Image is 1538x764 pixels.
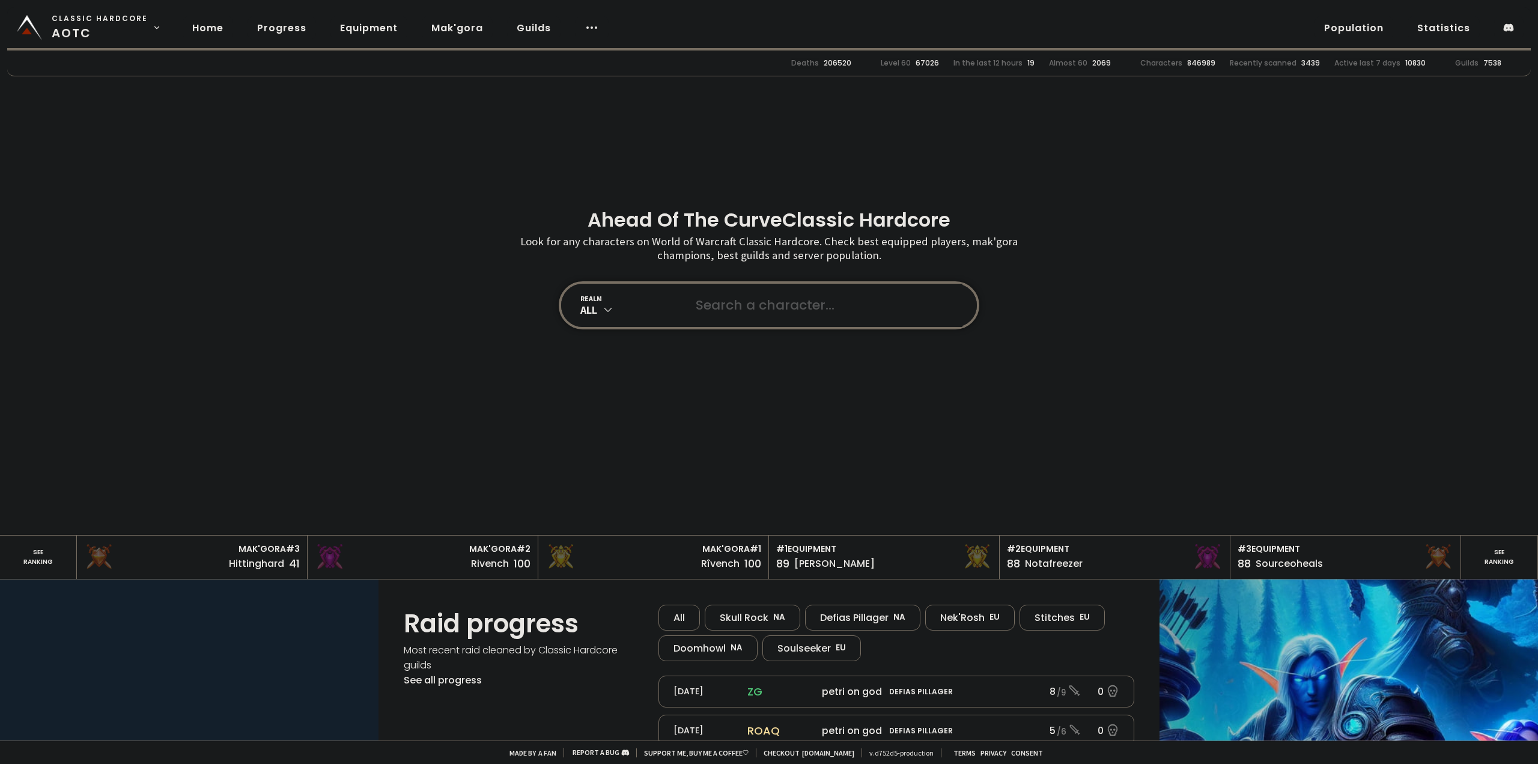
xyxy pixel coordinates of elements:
a: Equipment [330,16,407,40]
a: Population [1315,16,1393,40]
div: Sourceoheals [1256,556,1323,571]
a: Mak'Gora#2Rivench100 [308,536,538,579]
div: All [658,605,700,631]
div: Doomhowl [658,635,758,661]
div: All [580,303,681,317]
span: Classic Hardcore [782,206,950,233]
a: #2Equipment88Notafreezer [1000,536,1230,579]
span: # 2 [517,543,530,555]
a: Seeranking [1461,536,1538,579]
div: Soulseeker [762,635,861,661]
a: Home [183,16,233,40]
div: Defias Pillager [805,605,920,631]
small: EU [836,642,846,654]
h3: Look for any characters on World of Warcraft Classic Hardcore. Check best equipped players, mak'g... [515,234,1023,262]
small: Classic Hardcore [52,13,148,24]
div: Notafreezer [1025,556,1083,571]
input: Search a character... [688,284,962,327]
a: Terms [953,748,976,757]
a: Report a bug [573,748,619,757]
a: Statistics [1408,16,1480,40]
a: a fan [538,748,556,757]
div: 7538 [1483,58,1501,69]
span: # 2 [1007,543,1021,555]
div: Active last 7 days [1334,58,1400,69]
span: # 1 [776,543,788,555]
a: #1Equipment89[PERSON_NAME] [769,536,1000,579]
div: 846989 [1187,58,1215,69]
div: 2069 [1092,58,1111,69]
a: Mak'Gora#1Rîvench100 [538,536,769,579]
small: NA [773,611,785,623]
div: 88 [1007,555,1020,572]
div: 100 [514,555,530,572]
a: Consent [1011,748,1043,757]
h1: Ahead Of The Curve [588,206,950,234]
div: [PERSON_NAME] [794,556,875,571]
span: AOTC [52,13,148,42]
div: Rîvench [701,556,740,571]
div: Mak'Gora [546,543,761,555]
span: Checkout [756,748,854,757]
a: #3Equipment88Sourceoheals [1230,536,1461,579]
div: Almost 60 [1049,58,1087,69]
div: 19 [1027,58,1035,69]
div: Level 60 [881,58,911,69]
a: Privacy [980,748,1006,757]
div: realm [580,294,681,303]
a: See all progress [404,673,482,687]
div: Mak'Gora [84,543,300,555]
h1: Raid progress [404,605,644,643]
div: Characters [1140,58,1182,69]
a: [DOMAIN_NAME] [802,748,854,757]
a: [DATE]zgpetri on godDefias Pillager8 /90 [658,676,1134,707]
div: 206520 [824,58,851,69]
div: 3439 [1301,58,1320,69]
small: EU [989,611,1000,623]
div: Equipment [776,543,992,555]
div: Rivench [471,556,509,571]
a: Classic HardcoreAOTC [7,7,168,48]
div: Mak'Gora [315,543,530,555]
a: [DATE]roaqpetri on godDefias Pillager5 /60 [658,715,1134,747]
a: Progress [248,16,316,40]
div: 67026 [916,58,939,69]
span: # 1 [750,543,761,555]
span: v. d752d5 - production [862,748,934,757]
small: NA [893,611,905,623]
div: In the last 12 hours [953,58,1023,69]
div: Nek'Rosh [925,605,1015,631]
small: NA [731,642,743,654]
div: Hittinghard [229,556,284,571]
div: 10830 [1405,58,1426,69]
div: Equipment [1238,543,1453,555]
span: Support me, [636,748,749,757]
a: Mak'Gora#3Hittinghard41 [77,536,308,579]
div: Stitches [1020,605,1105,631]
h4: Most recent raid cleaned by Classic Hardcore guilds [404,643,644,673]
span: Made by [502,748,556,757]
div: Skull Rock [705,605,800,631]
a: Buy me a coffee [689,748,749,757]
div: Deaths [791,58,819,69]
div: 89 [776,555,789,572]
a: Mak'gora [422,16,493,40]
div: Equipment [1007,543,1223,555]
div: Guilds [1455,58,1479,69]
div: Recently scanned [1230,58,1296,69]
div: 41 [289,555,300,572]
a: Guilds [507,16,561,40]
span: # 3 [286,543,300,555]
span: # 3 [1238,543,1251,555]
div: 100 [744,555,761,572]
small: EU [1080,611,1090,623]
div: 88 [1238,555,1251,572]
